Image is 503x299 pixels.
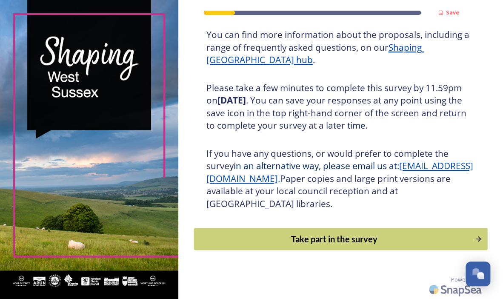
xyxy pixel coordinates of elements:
[233,160,399,172] span: in an alternative way, please email us at:
[206,160,473,184] a: [EMAIL_ADDRESS][DOMAIN_NAME]
[194,228,487,250] button: Continue
[466,262,490,286] button: Open Chat
[206,41,423,66] a: Shaping [GEOGRAPHIC_DATA] hub
[451,276,482,284] span: Powered by
[206,82,475,132] h3: Please take a few minutes to complete this survey by 11.59pm on . You can save your responses at ...
[199,233,470,245] div: Take part in the survey
[206,29,475,66] h3: You can find more information about the proposals, including a range of frequently asked question...
[206,147,475,210] h3: If you have any questions, or would prefer to complete the survey Paper copies and large print ve...
[277,172,280,184] span: .
[446,9,459,16] strong: Save
[217,94,246,106] strong: [DATE]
